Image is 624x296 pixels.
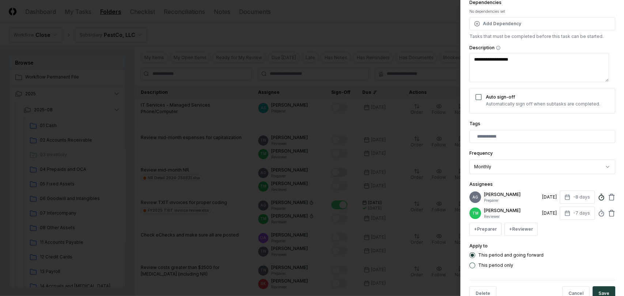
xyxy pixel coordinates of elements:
p: Automatically sign off when subtasks are completed. [486,101,600,107]
label: This period and going forward [478,253,544,257]
span: TM [472,211,479,216]
label: Auto sign-off [486,94,515,100]
button: +Preparer [469,223,502,236]
p: Reviewer [484,214,539,219]
label: Frequency [469,150,493,156]
button: -7 days [560,207,595,220]
button: +Reviewer [504,223,538,236]
div: [DATE] [542,210,557,216]
button: Description [496,46,500,50]
label: Apply to [469,243,488,249]
div: No dependencies set [469,9,615,14]
p: [PERSON_NAME] [484,191,539,198]
div: [DATE] [542,194,557,200]
label: This period only [478,263,513,268]
p: Tasks that must be completed before this task can be started. [469,33,615,40]
label: Tags [469,121,480,126]
span: AG [472,195,478,200]
label: Description [469,46,615,50]
button: -8 days [560,191,595,204]
button: Add Dependency [469,17,615,30]
label: Assignees [469,181,493,187]
p: Preparer [484,198,539,203]
p: [PERSON_NAME] [484,207,539,214]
